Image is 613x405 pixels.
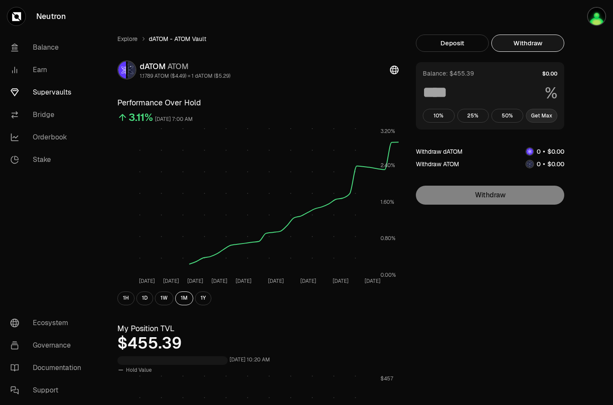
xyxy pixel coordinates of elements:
button: Get Max [526,109,558,123]
div: [DATE] 7:00 AM [155,114,193,124]
span: dATOM - ATOM Vault [149,35,206,43]
img: kkr [588,8,605,25]
button: 1D [136,291,153,305]
span: ATOM [167,61,189,71]
tspan: [DATE] [236,278,251,285]
a: Stake [3,149,93,171]
span: % [545,85,557,102]
a: Ecosystem [3,312,93,334]
a: Support [3,379,93,402]
nav: breadcrumb [117,35,399,43]
button: 1Y [195,291,211,305]
h3: My Position TVL [117,323,399,335]
tspan: 3.20% [380,128,395,135]
tspan: [DATE] [300,278,316,285]
tspan: [DATE] [365,278,380,285]
img: ATOM Logo [526,161,533,168]
a: Bridge [3,104,93,126]
span: Hold Value [126,367,152,373]
tspan: [DATE] [163,278,179,285]
div: dATOM [140,60,230,73]
tspan: [DATE] [268,278,284,285]
a: Documentation [3,357,93,379]
div: [DATE] 10:20 AM [229,355,270,365]
tspan: 0.80% [380,235,396,242]
a: Supervaults [3,81,93,104]
h3: Performance Over Hold [117,97,399,109]
div: 3.11% [129,111,153,124]
button: 1M [175,291,193,305]
button: 1H [117,291,135,305]
img: dATOM Logo [526,148,533,155]
img: ATOM Logo [128,61,135,79]
button: Withdraw [491,35,564,52]
tspan: 1.60% [380,199,394,206]
a: Explore [117,35,138,43]
button: 25% [457,109,489,123]
button: 10% [423,109,455,123]
button: 1W [155,291,173,305]
tspan: [DATE] [211,278,227,285]
div: Balance: $455.39 [423,69,474,78]
img: dATOM Logo [118,61,126,79]
a: Governance [3,334,93,357]
button: 50% [491,109,523,123]
div: 1.1789 ATOM ($4.49) = 1 dATOM ($5.29) [140,73,230,79]
a: Balance [3,36,93,59]
div: Withdraw dATOM [416,147,462,156]
tspan: [DATE] [139,278,155,285]
tspan: 0.00% [380,272,396,278]
div: $455.39 [117,335,399,352]
tspan: 2.40% [380,162,395,169]
tspan: $457 [380,375,393,382]
a: Orderbook [3,126,93,149]
a: Earn [3,59,93,81]
tspan: [DATE] [187,278,203,285]
button: Deposit [416,35,489,52]
div: Withdraw ATOM [416,160,459,168]
tspan: [DATE] [333,278,349,285]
